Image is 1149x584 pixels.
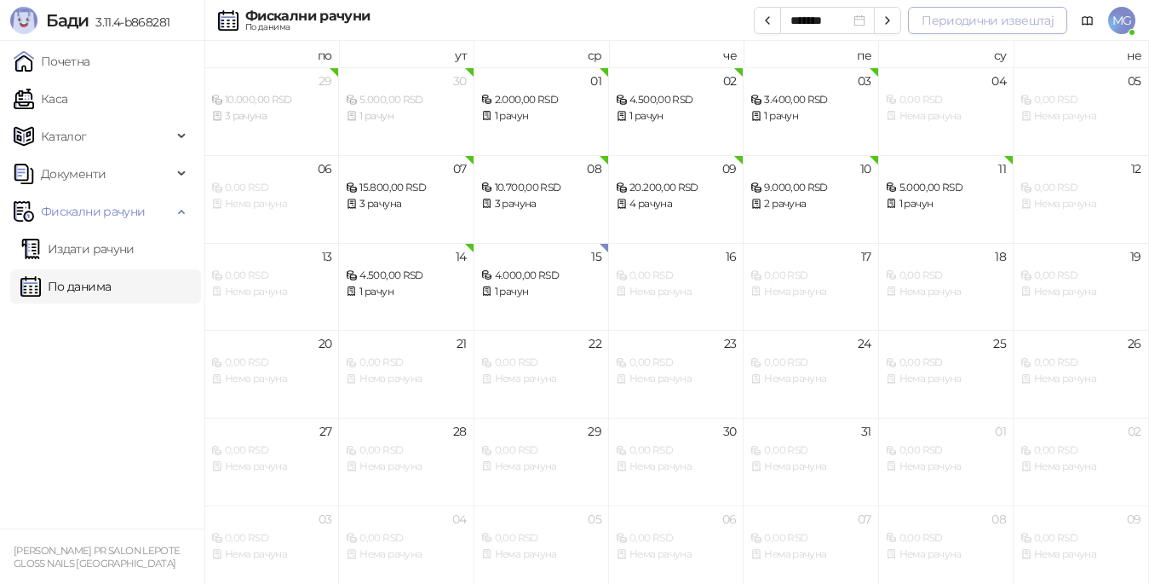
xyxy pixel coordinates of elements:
span: 3.11.4-b868281 [89,14,169,30]
div: Нема рачуна [616,459,736,475]
div: 08 [587,163,601,175]
div: 0,00 RSD [1020,92,1140,108]
div: 0,00 RSD [1020,442,1140,459]
div: 29 [588,425,601,437]
div: Нема рачуна [346,546,466,563]
button: Периодични извештај [908,7,1067,34]
td: 2025-10-04 [879,67,1014,155]
span: Фискални рачуни [41,194,145,228]
div: 1 рачун [481,284,601,300]
div: 1 рачун [750,108,870,124]
div: 0,00 RSD [1020,530,1140,546]
div: 11 [998,163,1006,175]
div: 23 [724,338,737,350]
td: 2025-11-01 [879,418,1014,506]
div: Нема рачуна [481,546,601,563]
a: Каса [14,82,67,116]
div: Нема рачуна [211,196,331,212]
div: Нема рачуна [1020,108,1140,124]
td: 2025-10-17 [744,243,878,331]
div: 0,00 RSD [211,530,331,546]
div: 30 [453,75,467,87]
td: 2025-09-30 [339,67,474,155]
td: 2025-10-01 [474,67,609,155]
div: 0,00 RSD [616,355,736,371]
div: 14 [456,251,467,263]
div: Нема рачуна [211,371,331,387]
div: 09 [722,163,737,175]
div: 3.400,00 RSD [750,92,870,108]
div: Нема рачуна [616,546,736,563]
div: 31 [861,425,871,437]
div: 3 рачуна [346,196,466,212]
td: 2025-10-18 [879,243,1014,331]
td: 2025-10-31 [744,418,878,506]
div: Нема рачуна [886,284,1006,300]
td: 2025-10-21 [339,330,474,418]
div: 12 [1131,163,1141,175]
div: 4.500,00 RSD [616,92,736,108]
td: 2025-10-20 [204,330,339,418]
div: 04 [991,75,1006,87]
td: 2025-09-29 [204,67,339,155]
div: Нема рачуна [750,459,870,475]
div: Нема рачуна [1020,459,1140,475]
div: 0,00 RSD [481,530,601,546]
td: 2025-11-02 [1014,418,1148,506]
div: 03 [858,75,871,87]
div: 15 [591,251,601,263]
div: 30 [723,425,737,437]
td: 2025-10-14 [339,243,474,331]
div: 0,00 RSD [481,442,601,459]
span: MG [1108,7,1135,34]
div: 0,00 RSD [750,355,870,371]
th: ср [474,41,609,67]
div: 0,00 RSD [211,268,331,284]
div: Нема рачуна [1020,196,1140,212]
td: 2025-10-10 [744,155,878,243]
div: 26 [1128,338,1141,350]
div: Нема рачуна [616,371,736,387]
div: 1 рачун [481,108,601,124]
div: 5.000,00 RSD [886,180,1006,196]
div: 0,00 RSD [886,355,1006,371]
td: 2025-10-27 [204,418,339,506]
div: 02 [723,75,737,87]
div: 05 [588,513,601,525]
td: 2025-10-25 [879,330,1014,418]
div: 10.000,00 RSD [211,92,331,108]
a: По данима [20,269,111,304]
div: Нема рачуна [481,371,601,387]
div: 0,00 RSD [346,442,466,459]
div: 10.700,00 RSD [481,180,601,196]
div: Нема рачуна [886,459,1006,475]
div: 0,00 RSD [211,355,331,371]
div: Нема рачуна [1020,546,1140,563]
div: 27 [319,425,332,437]
div: 1 рачун [616,108,736,124]
div: 4.000,00 RSD [481,268,601,284]
td: 2025-10-06 [204,155,339,243]
div: 0,00 RSD [1020,180,1140,196]
div: 13 [322,251,332,263]
span: Каталог [41,119,87,153]
div: Нема рачуна [481,459,601,475]
td: 2025-10-26 [1014,330,1148,418]
div: 22 [589,338,601,350]
div: Нема рачуна [1020,284,1140,300]
div: 0,00 RSD [886,530,1006,546]
div: 20 [319,338,332,350]
div: 0,00 RSD [211,442,331,459]
div: 18 [995,251,1006,263]
div: Нема рачуна [750,284,870,300]
div: 29 [319,75,332,87]
div: 3 рачуна [481,196,601,212]
th: су [879,41,1014,67]
div: Фискални рачуни [245,9,370,23]
th: не [1014,41,1148,67]
div: 17 [861,251,871,263]
div: 05 [1128,75,1141,87]
div: Нема рачуна [346,459,466,475]
td: 2025-10-29 [474,418,609,506]
div: 01 [995,425,1006,437]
